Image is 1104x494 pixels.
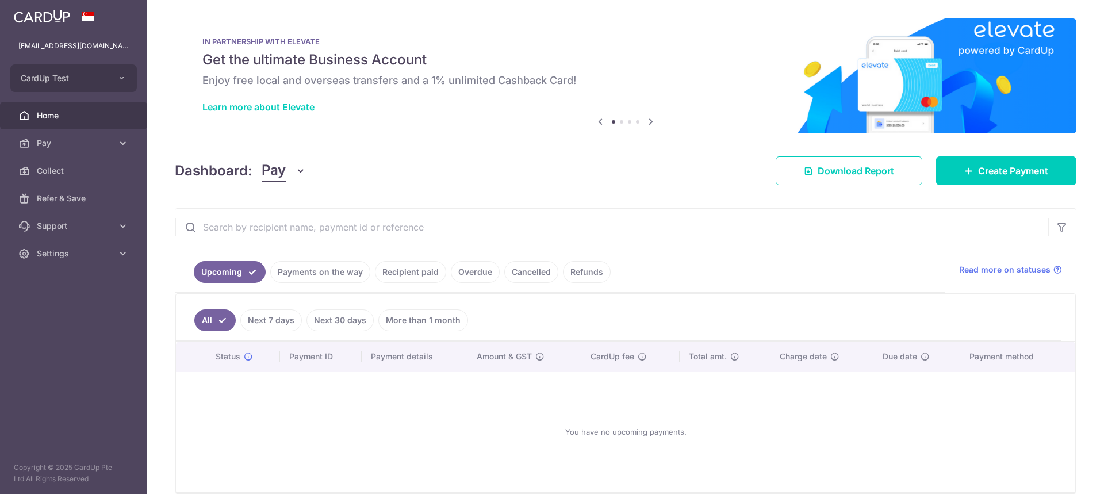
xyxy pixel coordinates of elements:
[194,309,236,331] a: All
[18,40,129,52] p: [EMAIL_ADDRESS][DOMAIN_NAME]
[14,9,70,23] img: CardUp
[175,209,1048,246] input: Search by recipient name, payment id or reference
[202,101,315,113] a: Learn more about Elevate
[262,160,286,182] span: Pay
[10,64,137,92] button: CardUp Test
[978,164,1048,178] span: Create Payment
[375,261,446,283] a: Recipient paid
[175,18,1076,133] img: Renovation banner
[1030,459,1092,488] iframe: Opens a widget where you can find more information
[262,160,306,182] button: Pay
[936,156,1076,185] a: Create Payment
[959,264,1051,275] span: Read more on statuses
[202,51,1049,69] h5: Get the ultimate Business Account
[960,342,1075,372] th: Payment method
[37,165,113,177] span: Collect
[37,193,113,204] span: Refer & Save
[270,261,370,283] a: Payments on the way
[378,309,468,331] a: More than 1 month
[776,156,922,185] a: Download Report
[37,248,113,259] span: Settings
[504,261,558,283] a: Cancelled
[21,72,106,84] span: CardUp Test
[563,261,611,283] a: Refunds
[175,160,252,181] h4: Dashboard:
[280,342,362,372] th: Payment ID
[306,309,374,331] a: Next 30 days
[451,261,500,283] a: Overdue
[959,264,1062,275] a: Read more on statuses
[37,110,113,121] span: Home
[216,351,240,362] span: Status
[689,351,727,362] span: Total amt.
[477,351,532,362] span: Amount & GST
[202,74,1049,87] h6: Enjoy free local and overseas transfers and a 1% unlimited Cashback Card!
[240,309,302,331] a: Next 7 days
[362,342,467,372] th: Payment details
[818,164,894,178] span: Download Report
[37,220,113,232] span: Support
[883,351,917,362] span: Due date
[780,351,827,362] span: Charge date
[202,37,1049,46] p: IN PARTNERSHIP WITH ELEVATE
[591,351,634,362] span: CardUp fee
[194,261,266,283] a: Upcoming
[190,381,1061,482] div: You have no upcoming payments.
[37,137,113,149] span: Pay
